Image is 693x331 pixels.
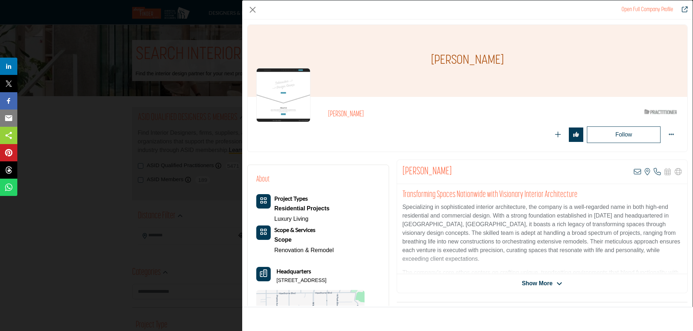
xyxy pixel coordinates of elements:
button: Redirect to login [587,126,661,143]
h2: Transforming Spaces Nationwide with Visionary Interior Architecture [402,189,682,200]
div: New build or renovation [274,234,334,245]
h2: Gladys Schanstra [402,165,452,178]
button: Redirect to login page [551,128,565,142]
button: Category Icon [256,194,271,209]
button: More Options [664,128,679,142]
h2: About [256,174,270,185]
h2: [PERSON_NAME] [328,110,527,119]
p: [STREET_ADDRESS] [276,277,326,284]
p: Specializing in sophisticated interior architecture, the company is a well-regarded name in both ... [402,203,682,263]
button: Headquarter icon [256,267,271,281]
button: Category Icon [256,225,271,240]
b: Project Types [274,195,308,202]
p: The company's core ethos centers on crafting unique, trendsetting environments that blend functio... [402,268,682,329]
span: Show More [522,279,553,288]
img: ASID Qualified Practitioners [644,107,677,116]
h1: [PERSON_NAME] [431,25,504,97]
a: Redirect to gladys-schanstra [677,5,688,14]
div: Types of projects range from simple residential renovations to highly complex commercial initiati... [274,203,330,214]
a: Renovation & Remodel [274,247,334,253]
a: Scope [274,234,334,245]
b: Headquarters [276,267,311,276]
a: Project Types [274,196,308,202]
a: Residential Projects [274,203,330,214]
a: Scope & Services [274,227,315,233]
button: Close [247,4,258,15]
a: Luxury Living [274,216,308,222]
img: gladys-schanstra logo [256,68,310,122]
a: Redirect to gladys-schanstra [622,7,673,13]
button: Redirect to login page [569,128,583,142]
